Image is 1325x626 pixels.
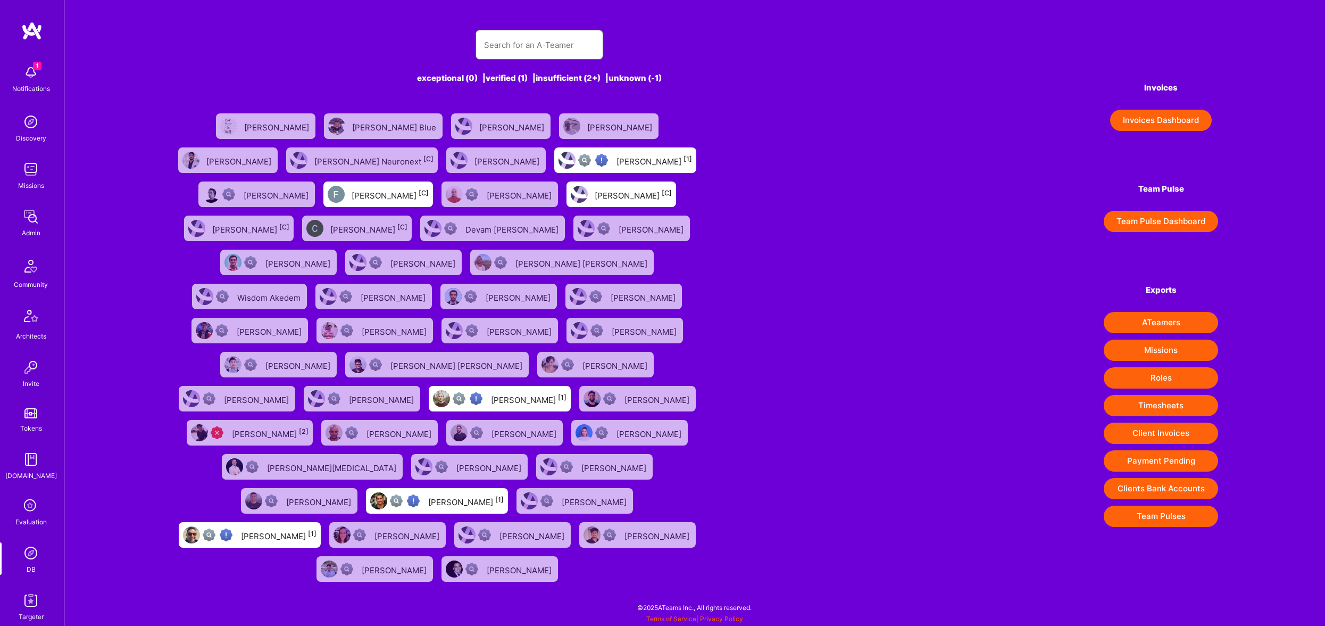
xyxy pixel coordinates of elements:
div: DB [27,564,36,575]
div: Community [14,279,48,290]
a: User AvatarNot Scrubbed[PERSON_NAME] [PERSON_NAME] [341,348,533,382]
img: Not fully vetted [453,392,465,405]
img: User Avatar [326,424,343,441]
div: Tokens [20,423,42,434]
div: Targeter [19,611,44,622]
img: Not Scrubbed [470,426,483,439]
div: © 2025 ATeams Inc., All rights reserved. [64,594,1325,621]
img: User Avatar [445,288,462,305]
button: Client Invoices [1104,423,1218,444]
a: User AvatarNot Scrubbed[PERSON_NAME] [216,245,341,279]
img: bell [20,62,41,83]
img: Not Scrubbed [590,324,603,337]
img: Not Scrubbed [464,290,477,303]
div: [PERSON_NAME] [581,460,648,474]
img: User Avatar [349,254,366,271]
img: User Avatar [415,458,432,475]
img: User Avatar [433,390,450,407]
div: [PERSON_NAME] [361,290,428,303]
button: Roles [1104,367,1218,389]
a: User AvatarUnqualified[PERSON_NAME][2] [182,416,317,450]
img: User Avatar [451,152,468,169]
img: User Avatar [370,492,387,509]
a: User AvatarNot fully vettedHigh Potential User[PERSON_NAME][1] [362,484,512,518]
a: User Avatar[PERSON_NAME] [442,143,550,177]
div: [PERSON_NAME] [487,187,554,201]
div: [PERSON_NAME] [237,324,304,337]
img: Unqualified [211,426,223,439]
div: [PERSON_NAME] [265,256,332,269]
img: User Avatar [455,118,472,135]
sup: [C] [279,223,289,231]
a: User AvatarNot Scrubbed[PERSON_NAME] [174,382,299,416]
button: Invoices Dashboard [1110,110,1212,131]
img: Not Scrubbed [597,222,610,235]
div: [PERSON_NAME] [456,460,523,474]
div: [PERSON_NAME] [619,221,686,235]
img: Not Scrubbed [478,529,491,541]
div: Admin [22,227,40,238]
a: User AvatarNot Scrubbed[PERSON_NAME] [450,518,575,552]
a: User AvatarNot Scrubbed[PERSON_NAME] [PERSON_NAME] [466,245,658,279]
img: User Avatar [191,424,208,441]
button: Missions [1104,340,1218,361]
a: User AvatarNot fully vettedHigh Potential User[PERSON_NAME][1] [550,143,701,177]
img: Not Scrubbed [540,495,553,507]
a: Team Pulse Dashboard [1104,211,1218,232]
div: [PERSON_NAME] [624,528,691,542]
a: User AvatarNot Scrubbed[PERSON_NAME] [436,279,561,314]
img: Not Scrubbed [265,495,278,507]
img: logo [21,21,43,40]
div: Invite [23,378,39,389]
img: Not Scrubbed [246,460,259,473]
input: Search for an A-Teamer [484,31,595,59]
a: User AvatarNot Scrubbed[PERSON_NAME] [569,211,694,245]
div: [PERSON_NAME] [330,221,407,235]
img: Not fully vetted [203,529,215,541]
img: User Avatar [182,152,199,169]
img: guide book [20,449,41,470]
img: User Avatar [328,118,345,135]
img: User Avatar [183,390,200,407]
img: User Avatar [521,492,538,509]
a: User AvatarNot Scrubbed[PERSON_NAME] [562,314,687,348]
img: admin teamwork [20,206,41,227]
img: Not Scrubbed [595,426,608,439]
img: User Avatar [584,526,601,543]
a: User AvatarNot Scrubbed[PERSON_NAME] [237,484,362,518]
h4: Team Pulse [1104,184,1218,194]
div: [PERSON_NAME] [PERSON_NAME] [390,358,524,372]
img: Not Scrubbed [215,324,228,337]
a: User Avatar[PERSON_NAME] Blue [320,109,447,143]
img: Not Scrubbed [435,460,448,473]
img: Community [18,253,44,279]
img: tokens [24,408,37,418]
img: Skill Targeter [20,590,41,611]
div: [PERSON_NAME] [241,528,316,542]
img: User Avatar [349,356,366,373]
button: Team Pulses [1104,506,1218,527]
sup: [1] [558,393,566,401]
a: User AvatarNot Scrubbed[PERSON_NAME] [575,518,700,552]
a: Terms of Service [646,615,696,623]
div: [PERSON_NAME] [265,358,332,372]
div: [PERSON_NAME] [479,119,546,133]
img: Not Scrubbed [465,324,478,337]
img: User Avatar [446,322,463,339]
a: User AvatarNot Scrubbed[PERSON_NAME] [437,314,562,348]
sup: [C] [662,189,672,197]
img: User Avatar [328,186,345,203]
div: [PERSON_NAME] [362,324,429,337]
img: User Avatar [571,186,588,203]
div: [PERSON_NAME] [624,392,691,406]
a: User AvatarNot Scrubbed[PERSON_NAME] [512,484,637,518]
a: User Avatar[PERSON_NAME][C] [298,211,416,245]
span: | [646,615,743,623]
img: Not Scrubbed [216,290,229,303]
img: User Avatar [308,390,325,407]
div: Architects [16,331,46,342]
div: [PERSON_NAME] [224,392,291,406]
a: User AvatarNot Scrubbed[PERSON_NAME] [561,279,686,314]
img: Admin Search [20,542,41,564]
img: User Avatar [541,356,559,373]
